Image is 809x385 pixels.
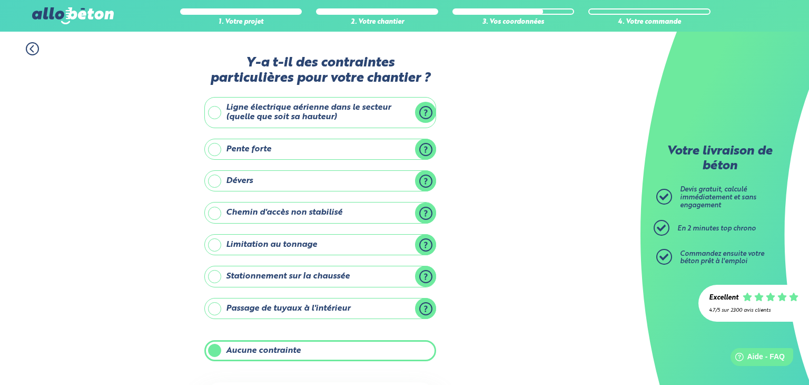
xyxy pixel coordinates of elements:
[715,344,797,373] iframe: Help widget launcher
[204,202,436,223] label: Chemin d'accès non stabilisé
[204,298,436,319] label: Passage de tuyaux à l'intérieur
[204,139,436,160] label: Pente forte
[588,18,711,26] div: 4. Votre commande
[452,18,575,26] div: 3. Vos coordonnées
[204,55,436,86] label: Y-a t-il des contraintes particulières pour votre chantier ?
[204,234,436,255] label: Limitation au tonnage
[316,18,438,26] div: 2. Votre chantier
[204,97,436,128] label: Ligne électrique aérienne dans le secteur (quelle que soit sa hauteur)
[32,7,113,24] img: allobéton
[204,340,436,361] label: Aucune contrainte
[180,18,302,26] div: 1. Votre projet
[204,266,436,287] label: Stationnement sur la chaussée
[204,170,436,191] label: Dévers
